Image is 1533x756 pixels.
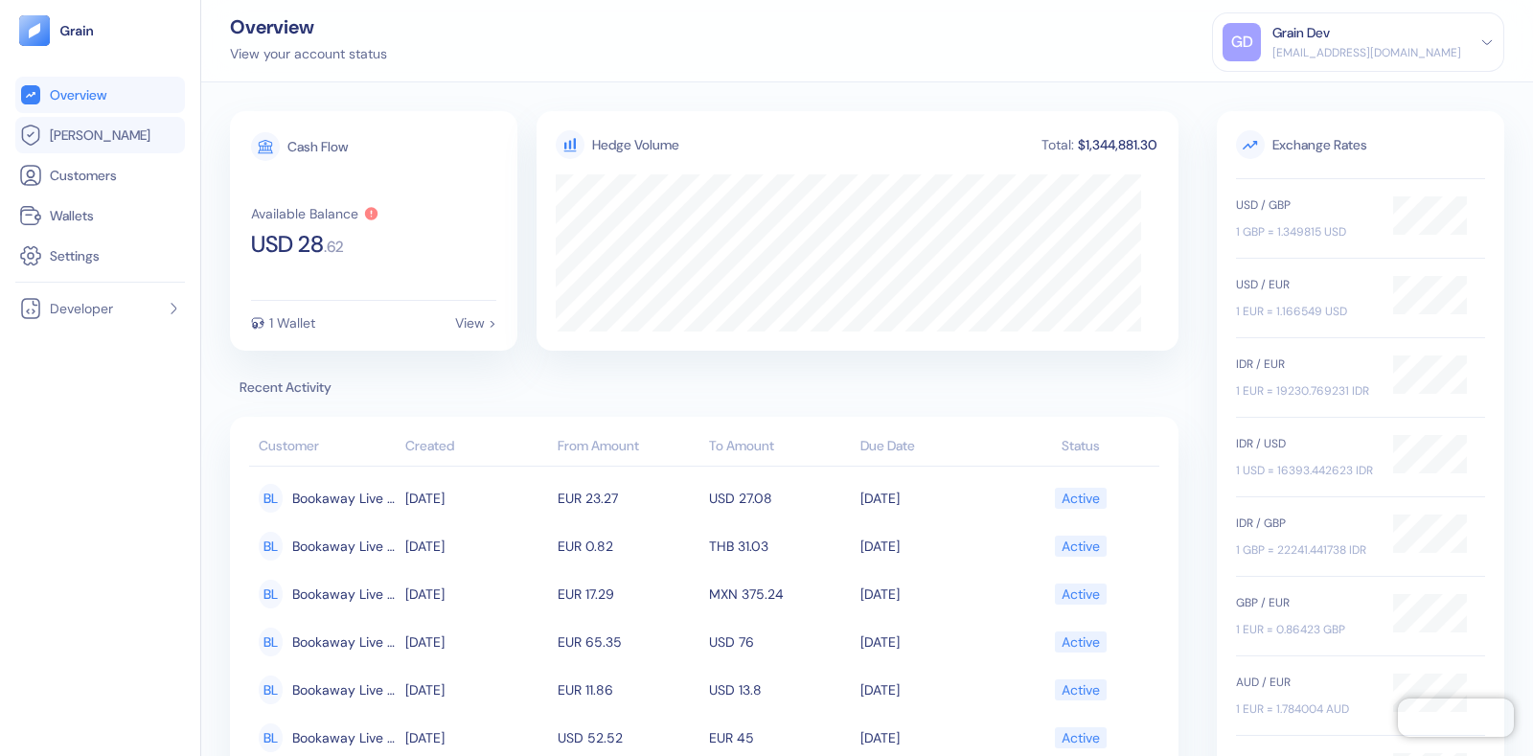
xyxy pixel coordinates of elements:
td: EUR 0.82 [553,522,704,570]
span: Bookaway Live Customer [292,626,396,658]
div: Grain Dev [1272,23,1330,43]
div: Active [1062,626,1100,658]
span: Bookaway Live Customer [292,722,396,754]
a: Wallets [19,204,181,227]
div: 1 EUR = 1.784004 AUD [1236,700,1374,718]
div: USD / EUR [1236,276,1374,293]
th: Customer [249,428,400,467]
span: Exchange Rates [1236,130,1485,159]
div: IDR / GBP [1236,515,1374,532]
span: [PERSON_NAME] [50,126,150,145]
span: Bookaway Live Customer [292,674,396,706]
td: THB 31.03 [704,522,856,570]
div: BL [259,628,283,656]
td: [DATE] [400,522,552,570]
div: 1 USD = 16393.442623 IDR [1236,462,1374,479]
div: Active [1062,482,1100,515]
td: USD 76 [704,618,856,666]
td: [DATE] [856,522,1007,570]
div: 1 EUR = 19230.769231 IDR [1236,382,1374,400]
td: EUR 17.29 [553,570,704,618]
td: [DATE] [400,474,552,522]
th: From Amount [553,428,704,467]
div: Hedge Volume [592,135,679,155]
div: BL [259,532,283,561]
a: [PERSON_NAME] [19,124,181,147]
div: Active [1062,530,1100,562]
td: EUR 11.86 [553,666,704,714]
td: MXN 375.24 [704,570,856,618]
div: $1,344,881.30 [1076,138,1159,151]
td: USD 27.08 [704,474,856,522]
span: Overview [50,85,106,104]
th: To Amount [704,428,856,467]
span: Settings [50,246,100,265]
div: IDR / EUR [1236,355,1374,373]
div: Overview [230,17,387,36]
div: BL [259,676,283,704]
div: 1 GBP = 22241.441738 IDR [1236,541,1374,559]
div: 1 EUR = 1.166549 USD [1236,303,1374,320]
td: [DATE] [856,474,1007,522]
span: USD 28 [251,233,324,256]
div: GD [1223,23,1261,61]
span: Wallets [50,206,94,225]
div: [EMAIL_ADDRESS][DOMAIN_NAME] [1272,44,1461,61]
div: Cash Flow [287,140,348,153]
div: Available Balance [251,207,358,220]
td: [DATE] [856,570,1007,618]
td: USD 13.8 [704,666,856,714]
div: 1 GBP = 1.349815 USD [1236,223,1374,241]
a: Settings [19,244,181,267]
span: Bookaway Live Customer [292,482,396,515]
span: Customers [50,166,117,185]
div: Active [1062,578,1100,610]
span: Recent Activity [230,378,1178,398]
td: [DATE] [400,666,552,714]
span: Bookaway Live Customer [292,578,396,610]
div: BL [259,723,283,752]
div: Active [1062,722,1100,754]
iframe: Chatra live chat [1398,699,1514,737]
div: IDR / USD [1236,435,1374,452]
button: Available Balance [251,206,379,221]
td: EUR 65.35 [553,618,704,666]
img: logo [59,24,95,37]
div: BL [259,484,283,513]
div: Total: [1040,138,1076,151]
div: Active [1062,674,1100,706]
a: Overview [19,83,181,106]
td: [DATE] [856,666,1007,714]
th: Created [400,428,552,467]
div: View > [455,316,496,330]
td: [DATE] [400,618,552,666]
div: 1 EUR = 0.86423 GBP [1236,621,1374,638]
th: Due Date [856,428,1007,467]
div: BL [259,580,283,608]
td: [DATE] [400,570,552,618]
a: Customers [19,164,181,187]
span: Developer [50,299,113,318]
div: USD / GBP [1236,196,1374,214]
td: [DATE] [856,618,1007,666]
div: 1 Wallet [269,316,315,330]
span: . 62 [324,240,344,255]
td: EUR 23.27 [553,474,704,522]
img: logo-tablet-V2.svg [19,15,50,46]
div: View your account status [230,44,387,64]
span: Bookaway Live Customer [292,530,396,562]
div: Status [1013,436,1150,456]
div: AUD / EUR [1236,674,1374,691]
div: GBP / EUR [1236,594,1374,611]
